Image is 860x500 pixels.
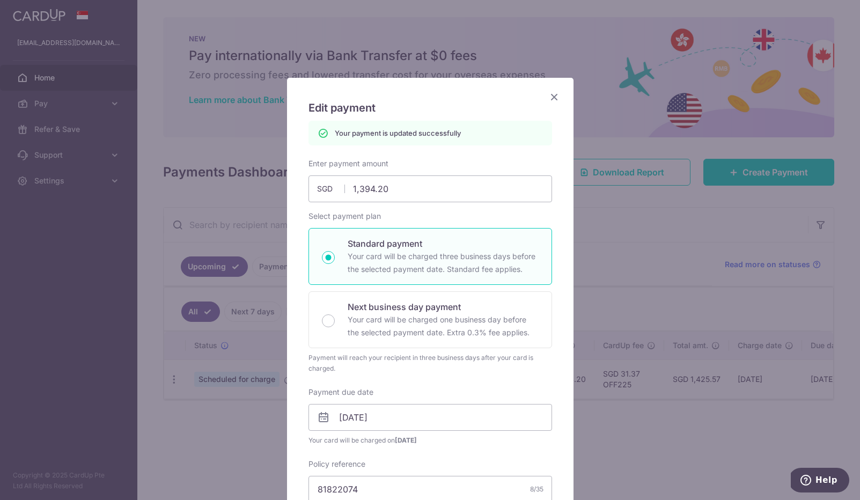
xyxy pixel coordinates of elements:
h5: Edit payment [308,99,552,116]
label: Payment due date [308,387,373,398]
input: DD / MM / YYYY [308,404,552,431]
span: [DATE] [395,436,417,444]
span: Your card will be charged on [308,435,552,446]
label: Policy reference [308,459,365,469]
label: Enter payment amount [308,158,388,169]
div: Payment will reach your recipient in three business days after your card is charged. [308,352,552,374]
input: 0.00 [308,175,552,202]
p: Next business day payment [348,300,539,313]
div: 8/35 [530,484,543,495]
span: SGD [317,183,345,194]
iframe: Opens a widget where you can find more information [791,468,849,495]
p: Your payment is updated successfully [335,128,461,138]
button: Close [548,91,561,104]
p: Standard payment [348,237,539,250]
p: Your card will be charged three business days before the selected payment date. Standard fee appl... [348,250,539,276]
p: Your card will be charged one business day before the selected payment date. Extra 0.3% fee applies. [348,313,539,339]
label: Select payment plan [308,211,381,222]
